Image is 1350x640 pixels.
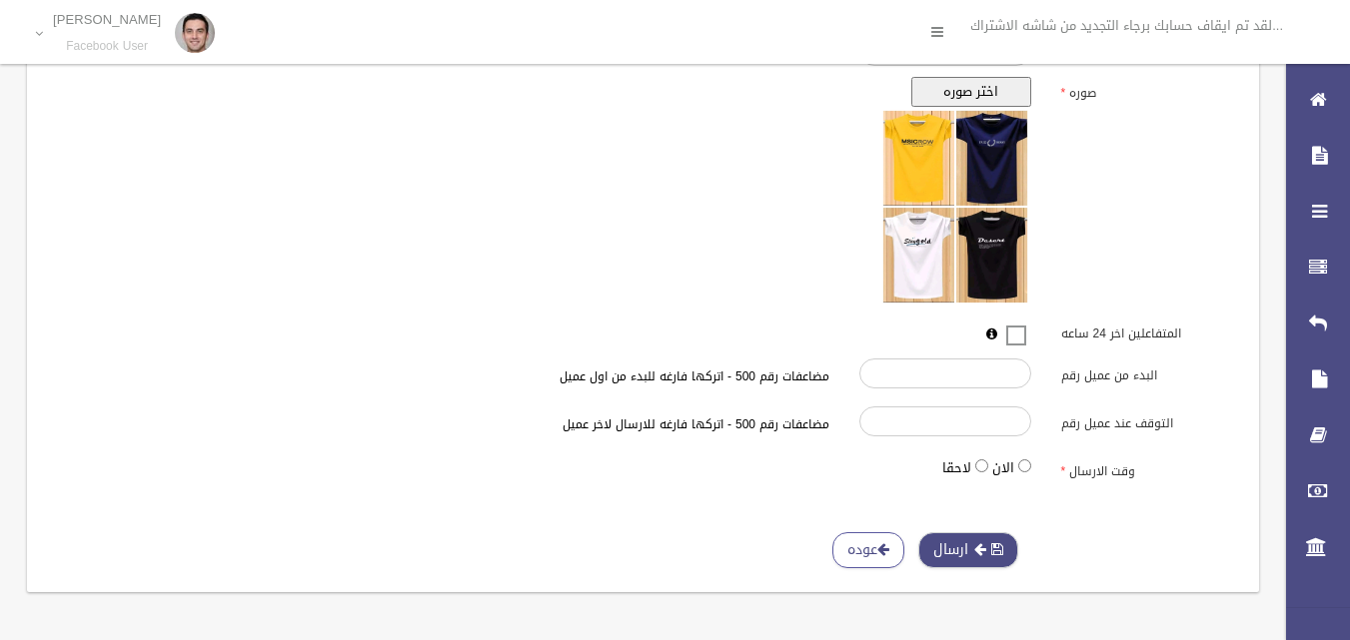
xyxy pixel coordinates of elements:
[879,107,1031,307] img: معاينه الصوره
[992,456,1014,480] label: الان
[1046,455,1248,483] label: وقت الارسال
[1046,358,1248,386] label: البدء من عميل رقم
[356,370,829,383] h6: مضاعفات رقم 500 - اتركها فارغه للبدء من اول عميل
[942,456,971,480] label: لاحقا
[53,39,161,54] small: Facebook User
[832,532,904,569] a: عوده
[53,12,161,27] p: [PERSON_NAME]
[356,418,829,431] h6: مضاعفات رقم 500 - اتركها فارغه للارسال لاخر عميل
[1046,77,1248,105] label: صوره
[1046,318,1248,345] label: المتفاعلين اخر 24 ساعه
[918,532,1018,569] button: ارسال
[911,77,1031,107] button: اختر صوره
[1046,406,1248,434] label: التوقف عند عميل رقم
